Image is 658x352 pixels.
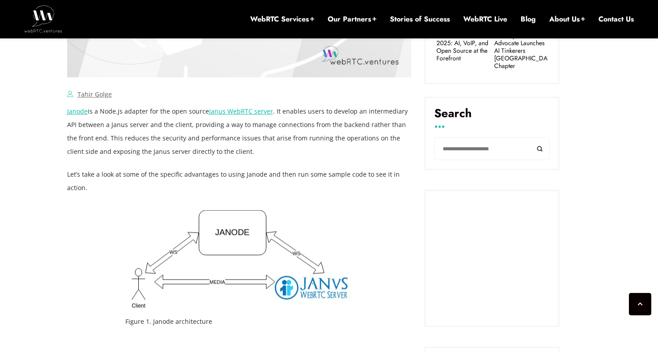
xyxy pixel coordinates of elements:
img: WebRTC.ventures [24,5,62,32]
a: WebRTC Services [250,14,314,24]
button: Search [530,137,550,160]
p: Let’s take a look at some of the specific advantages to using Janode and then run some sample cod... [67,168,412,195]
a: About Us [549,14,585,24]
a: Contact Us [598,14,634,24]
a: Tahir Golge [77,90,112,98]
label: Search [434,106,550,127]
a: WebRTC Live [463,14,507,24]
a: [DOMAIN_NAME] Developer Advocate Launches AI Tinkerers [GEOGRAPHIC_DATA] Chapter [494,25,547,70]
a: Janus WebRTC server [209,107,273,115]
a: Our Partners [328,14,376,24]
p: is a Node.js adapter for the open source . It enables users to develop an intermediary API betwee... [67,105,412,158]
a: Blog [521,14,536,24]
a: [DOMAIN_NAME] Visits ClueCon 2025: AI, VoIP, and Open Source at the Forefront [436,25,490,62]
figcaption: Figure 1. Janode architecture [125,315,353,328]
iframe: Embedded CTA [434,199,550,318]
a: Stories of Success [390,14,450,24]
a: Janode [67,107,88,115]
